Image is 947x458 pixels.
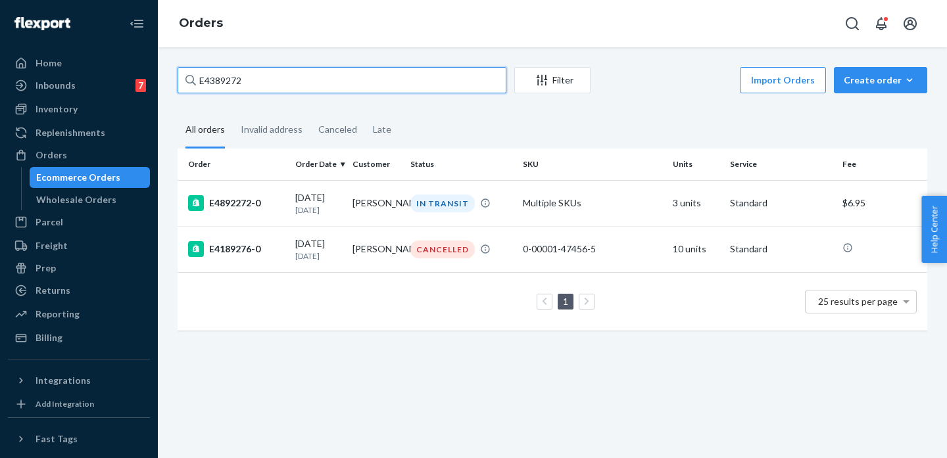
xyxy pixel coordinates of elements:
button: Create order [834,67,927,93]
a: Add Integration [8,396,150,412]
div: Late [373,112,391,147]
a: Orders [8,145,150,166]
a: Page 1 is your current page [560,296,571,307]
div: All orders [185,112,225,149]
th: SKU [518,149,668,180]
p: Standard [730,196,832,210]
a: Returns [8,280,150,301]
div: Filter [515,74,590,87]
div: Customer [352,158,399,170]
a: Home [8,53,150,74]
div: CANCELLED [410,240,475,258]
div: E4892272-0 [188,195,285,211]
div: [DATE] [295,237,342,262]
a: Freight [8,235,150,256]
div: Fast Tags [36,432,78,446]
button: Filter [514,67,591,93]
div: Canceled [318,112,357,147]
div: Freight [36,239,68,252]
div: IN TRANSIT [410,195,475,212]
div: Inbounds [36,79,76,92]
p: [DATE] [295,204,342,216]
a: Inbounds7 [8,75,150,96]
td: $6.95 [837,180,927,226]
ol: breadcrumbs [168,5,233,43]
button: Import Orders [740,67,826,93]
div: [DATE] [295,191,342,216]
th: Units [668,149,725,180]
img: Flexport logo [14,17,70,30]
th: Service [725,149,837,180]
div: Orders [36,149,67,162]
button: Open Search Box [839,11,865,37]
p: Standard [730,242,832,256]
div: Integrations [36,374,91,387]
button: Close Navigation [124,11,150,37]
button: Help Center [921,196,947,263]
div: Create order [844,74,917,87]
a: Billing [8,327,150,348]
p: [DATE] [295,250,342,262]
a: Orders [179,16,223,30]
button: Open notifications [868,11,894,37]
a: Wholesale Orders [30,189,151,210]
td: 10 units [668,226,725,272]
a: Replenishments [8,122,150,143]
span: 25 results per page [818,296,898,307]
input: Search orders [178,67,506,93]
button: Open account menu [897,11,923,37]
div: Inventory [36,103,78,116]
td: 3 units [668,180,725,226]
button: Fast Tags [8,428,150,449]
div: 0-00001-47456-5 [523,242,662,256]
div: Ecommerce Orders [36,171,120,184]
th: Order Date [290,149,347,180]
th: Status [405,149,518,180]
a: Prep [8,258,150,279]
div: E4189276-0 [188,241,285,257]
button: Integrations [8,370,150,391]
td: [PERSON_NAME] [347,226,404,272]
a: Reporting [8,304,150,325]
td: Multiple SKUs [518,180,668,226]
th: Order [178,149,290,180]
div: Reporting [36,308,80,321]
div: Home [36,57,62,70]
div: Replenishments [36,126,105,139]
a: Inventory [8,99,150,120]
div: Billing [36,331,62,344]
a: Ecommerce Orders [30,167,151,188]
div: Returns [36,284,70,297]
div: Wholesale Orders [36,193,116,206]
div: Add Integration [36,398,94,409]
div: 7 [135,79,146,92]
th: Fee [837,149,927,180]
div: Prep [36,262,56,275]
a: Parcel [8,212,150,233]
div: Invalid address [241,112,303,147]
td: [PERSON_NAME] [347,180,404,226]
div: Parcel [36,216,63,229]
